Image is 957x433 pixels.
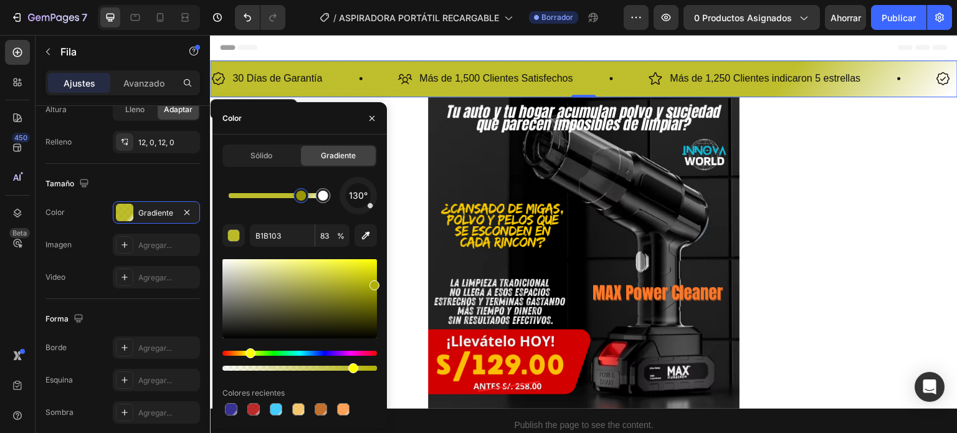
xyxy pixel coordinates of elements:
[337,231,345,240] font: %
[138,240,172,250] font: Agregar...
[138,138,174,147] font: 12, 0, 12, 0
[14,133,27,142] font: 450
[138,408,172,417] font: Agregar...
[138,273,172,282] font: Agregar...
[210,35,957,433] iframe: Área de diseño
[125,105,145,114] font: Lleno
[138,343,172,353] font: Agregar...
[60,45,77,58] font: Fila
[45,375,73,384] font: Esquina
[218,62,530,374] img: gempages_555771683932210419-37aacacd-8bc8-40ff-96b6-a0cd64269913.png
[60,44,166,59] p: Fila
[250,224,315,247] input: Por ejemplo: FFFFFF
[45,314,69,323] font: Forma
[164,105,193,114] font: Adaptar
[64,78,95,88] font: Ajustes
[138,376,172,385] font: Agregar...
[460,35,650,53] p: Más de 1,250 Clientes indicaron 5 estrellas
[123,78,164,88] font: Avanzado
[45,105,67,114] font: Altura
[45,407,74,417] font: Sombra
[82,11,87,24] font: 7
[683,5,820,30] button: 0 productos asignados
[321,151,356,160] font: Gradiente
[45,272,65,282] font: Video
[16,69,36,80] div: Row
[222,388,285,397] font: Colores recientes
[694,12,792,23] font: 0 productos asignados
[222,113,242,123] font: Color
[5,5,93,30] button: 7
[915,372,945,402] div: Abrir Intercom Messenger
[339,12,499,23] font: ASPIRADORA PORTÁTIL RECARGABLE
[45,343,67,352] font: Borde
[250,151,272,160] font: Sólido
[825,5,866,30] button: Ahorrar
[222,351,377,356] div: Hue
[235,5,285,30] div: Deshacer/Rehacer
[541,12,573,22] font: Borrador
[349,190,368,201] font: 130°
[45,240,72,249] font: Imagen
[871,5,926,30] button: Publicar
[138,208,173,217] font: Gradiente
[45,207,65,217] font: Color
[882,12,916,23] font: Publicar
[45,179,74,188] font: Tamaño
[45,137,72,146] font: Relleno
[831,12,861,23] font: Ahorrar
[333,12,336,23] font: /
[12,229,27,237] font: Beta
